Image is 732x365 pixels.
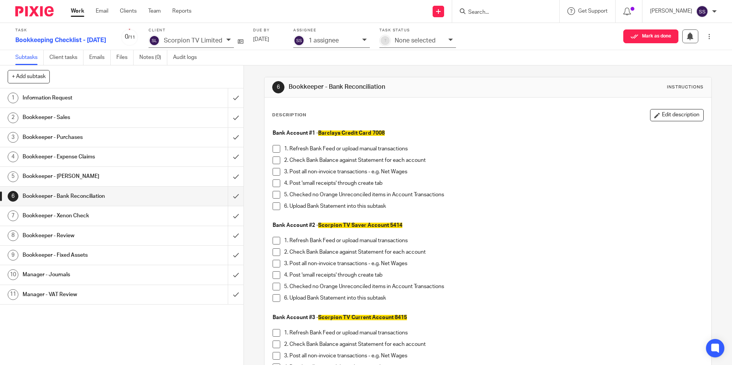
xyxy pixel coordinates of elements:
p: 6. Upload Bank Statement into this subtask [284,294,703,302]
p: 6. Upload Bank Statement into this subtask [284,202,703,210]
div: ? [381,36,390,45]
div: 11 [8,289,18,300]
a: Email [96,7,108,15]
div: 7 [8,210,18,221]
div: 5 [8,171,18,182]
p: 4. Post 'small receipts' through create tab [284,271,703,279]
div: 6 [8,191,18,202]
h1: Bookkeeper - Bank Reconciliation [289,83,504,91]
label: Assignee [293,28,370,33]
label: Client [149,28,243,33]
a: Emails [89,50,111,65]
p: 5. Checked no Orange Unreconciled items in Account Transactions [284,283,703,290]
img: Pixie [15,6,54,16]
a: Client tasks [49,50,83,65]
h1: Bookkeeper - Bank Reconciliation [23,191,154,202]
p: 1. Refresh Bank Feed or upload manual transactions [284,329,703,337]
h1: Manager - VAT Review [23,289,154,300]
input: Search [467,9,536,16]
div: 3 [8,132,18,143]
h1: Bookkeeper - Sales [23,112,154,123]
p: 4. Post 'small receipts' through create tab [284,179,703,187]
button: Edit description [650,109,704,121]
div: 10 [8,269,18,280]
a: Clients [120,7,137,15]
h1: Information Request [23,92,154,104]
small: /11 [128,35,135,39]
a: Reports [172,7,191,15]
h1: Manager - Journals [23,269,154,280]
div: 4 [8,152,18,162]
label: Task status [379,28,456,33]
a: Files [116,50,134,65]
strong: Bank Account #3 - [273,315,407,320]
a: Notes (0) [139,50,167,65]
div: 0 [121,33,139,41]
label: Due by [253,28,284,33]
h1: Bookkeeper - Review [23,230,154,241]
h1: Bookkeeper - [PERSON_NAME] [23,171,154,182]
p: 1 assignee [309,37,339,44]
span: [DATE] [253,37,269,42]
strong: Bank Account #1 - [273,130,385,136]
h1: Bookkeeper - Expense Claims [23,151,154,163]
span: Get Support [578,8,608,14]
span: Barclays Credit Card 7008 [318,130,385,136]
strong: Bank Account #2 - [273,223,402,228]
label: Task [15,28,111,33]
p: 3. Post all non-invoice transactions - e.g. Net Wages [284,168,703,176]
img: svg%3E [293,35,305,46]
p: 2. Check Bank Balance against Statement for each account [284,156,703,164]
p: 2. Check Bank Balance against Statement for each account [284,248,703,256]
div: 1 [8,93,18,103]
p: 3. Post all non-invoice transactions - e.g. Net Wages [284,260,703,267]
div: 8 [8,230,18,241]
p: 1. Refresh Bank Feed or upload manual transactions [284,237,703,244]
p: 1. Refresh Bank Feed or upload manual transactions [284,145,703,153]
a: Audit logs [173,50,203,65]
span: Scorpion TV Current Account 8415 [318,315,407,320]
h1: Bookkeeper - Xenon Check [23,210,154,222]
div: 9 [8,250,18,261]
button: + Add subtask [8,70,50,83]
p: 3. Post all non-invoice transactions - e.g. Net Wages [284,352,703,360]
p: Scorpion TV Limited [164,37,222,44]
a: Subtasks [15,50,44,65]
div: Instructions [667,84,704,90]
div: 6 [272,81,284,93]
img: svg%3E [149,35,160,46]
h1: Bookkeeper - Purchases [23,132,154,143]
a: Work [71,7,84,15]
div: 2 [8,112,18,123]
p: None selected [395,37,436,44]
a: Team [148,7,161,15]
img: svg%3E [696,5,708,18]
p: 2. Check Bank Balance against Statement for each account [284,341,703,348]
span: Scorpion TV Saver Account 5414 [318,223,402,228]
h1: Bookkeeper - Fixed Assets [23,249,154,261]
p: 5. Checked no Orange Unreconciled items in Account Transactions [284,191,703,199]
p: Description [272,112,306,118]
span: Mark as done [642,34,671,39]
button: Mark as done [623,29,678,43]
p: [PERSON_NAME] [650,7,692,15]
